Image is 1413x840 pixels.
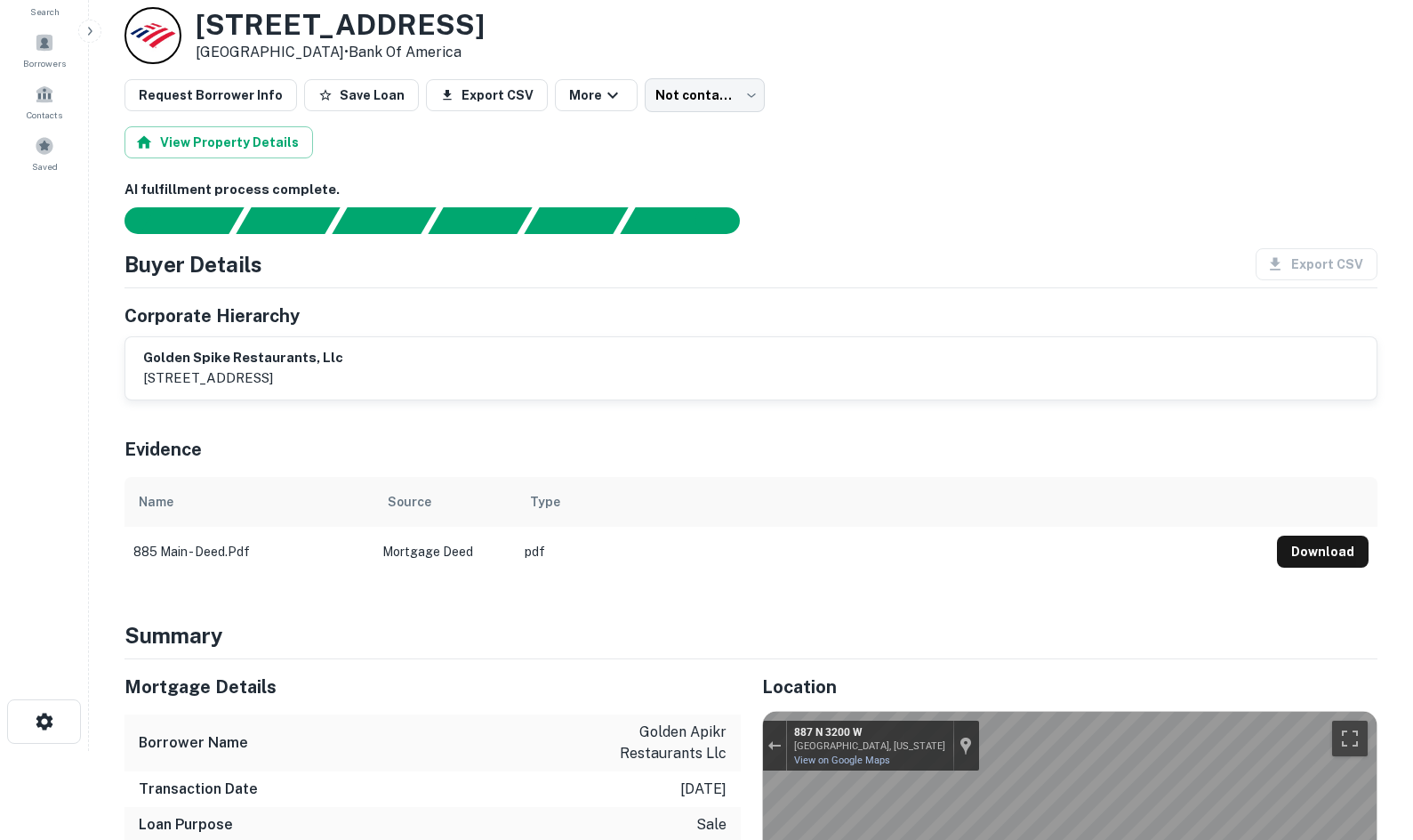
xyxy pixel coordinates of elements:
p: [GEOGRAPHIC_DATA] • [196,42,485,63]
p: golden apikr restaurants llc [566,722,727,764]
a: Borrowers [5,26,84,74]
a: View on Google Maps [794,755,890,766]
span: Contacts [27,108,62,122]
a: Contacts [5,77,84,125]
h5: Location [762,674,1378,700]
div: Type [530,491,560,513]
h5: Corporate Hierarchy [124,303,300,329]
span: Search [30,4,60,19]
button: Save Loan [304,79,419,111]
a: Show location on map [959,736,972,755]
div: Your request is received and processing... [236,207,340,234]
a: Bank Of America [349,44,462,61]
td: pdf [516,527,1268,577]
div: Principals found, still searching for contact information. This may take time... [524,207,628,234]
button: Request Borrower Info [124,79,297,111]
p: [DATE] [680,779,727,800]
a: Saved [5,129,84,177]
button: Download [1277,536,1369,568]
iframe: Chat Widget [1324,698,1413,783]
button: View Property Details [124,126,313,158]
div: AI fulfillment process complete. [621,207,761,234]
div: scrollable content [124,477,1377,577]
div: Not contacted [645,78,765,112]
p: sale [696,814,727,836]
th: Name [124,477,373,527]
h5: Mortgage Details [124,674,741,700]
div: Name [139,491,173,513]
h3: [STREET_ADDRESS] [196,8,485,42]
td: Mortgage Deed [373,527,516,577]
h4: Summary [124,619,1377,651]
td: 885 main - deed.pdf [124,527,373,577]
span: Saved [32,159,58,174]
div: Documents found, AI parsing details... [332,207,436,234]
button: More [555,79,638,111]
div: [GEOGRAPHIC_DATA], [US_STATE] [794,740,945,752]
div: Sending borrower request to AI... [103,207,237,234]
th: Source [373,477,516,527]
h6: Loan Purpose [139,814,233,836]
h5: Evidence [124,436,202,463]
h6: Borrower Name [139,732,248,754]
h6: Transaction Date [139,779,258,800]
th: Type [516,477,1268,527]
p: [STREET_ADDRESS] [143,367,343,389]
h4: Buyer Details [124,248,262,280]
span: Borrowers [23,56,66,70]
div: Principals found, AI now looking for contact information... [428,207,532,234]
h6: golden spike restaurants, llc [143,348,343,368]
div: 887 N 3200 W [794,726,945,740]
button: Export CSV [426,79,548,111]
button: Exit the Street View [763,733,786,757]
div: Source [388,491,431,513]
h6: AI fulfillment process complete. [124,180,1377,200]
